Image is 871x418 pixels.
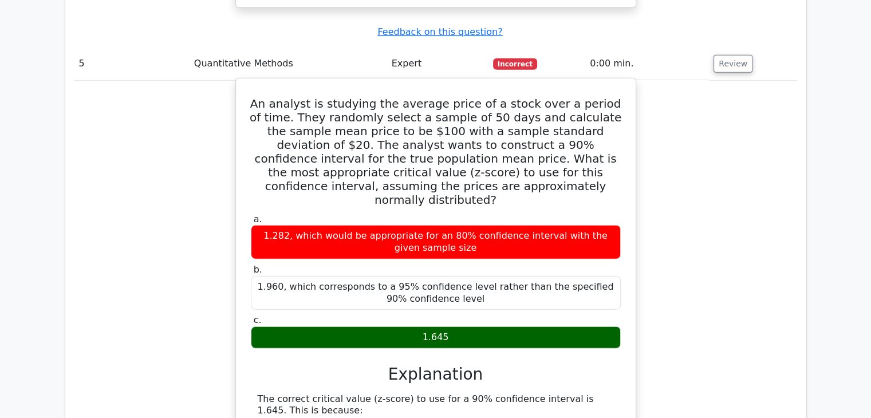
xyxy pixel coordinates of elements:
h5: An analyst is studying the average price of a stock over a period of time. They randomly select a... [250,97,622,207]
div: 1.960, which corresponds to a 95% confidence level rather than the specified 90% confidence level [251,276,621,310]
td: 0:00 min. [585,48,709,80]
span: Incorrect [493,58,537,70]
div: 1.645 [251,326,621,349]
span: c. [254,314,262,325]
button: Review [714,55,752,73]
h3: Explanation [258,365,614,384]
a: Feedback on this question? [377,26,502,37]
span: b. [254,264,262,275]
td: Expert [387,48,488,80]
td: Quantitative Methods [190,48,387,80]
td: 5 [74,48,190,80]
span: a. [254,214,262,224]
div: 1.282, which would be appropriate for an 80% confidence interval with the given sample size [251,225,621,259]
